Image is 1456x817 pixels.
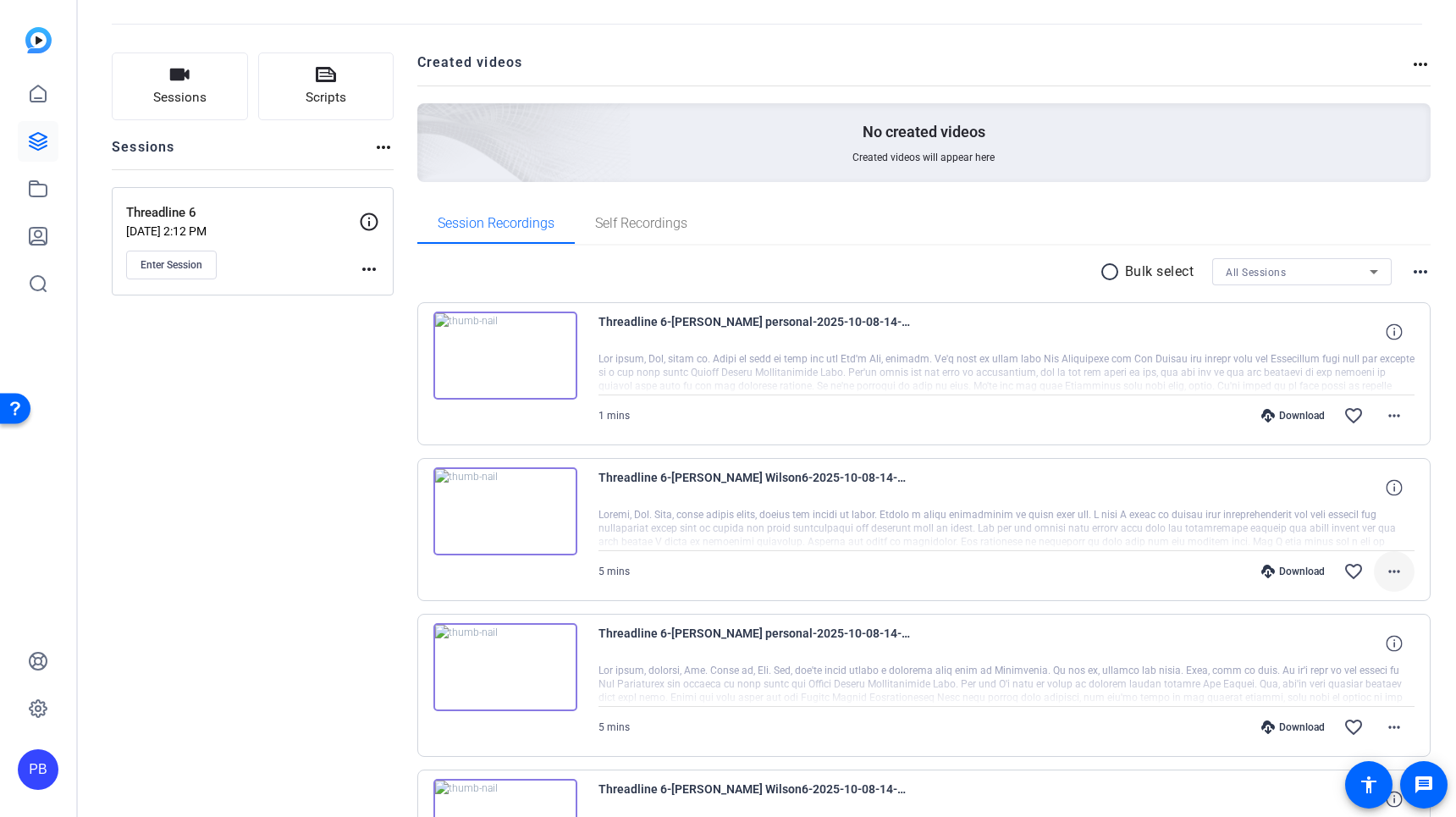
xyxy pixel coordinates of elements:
button: Scripts [258,52,394,120]
span: Session Recordings [438,217,554,230]
span: All Sessions [1226,267,1286,279]
h2: Sessions [112,137,175,169]
span: Enter Session [141,258,202,272]
mat-icon: message [1414,775,1434,795]
mat-icon: more_horiz [1384,406,1404,426]
mat-icon: more_horiz [1410,54,1431,75]
p: Bulk select [1125,262,1194,282]
img: blue-gradient.svg [25,27,52,53]
span: Created videos will appear here [852,151,995,164]
mat-icon: more_horiz [1410,262,1431,282]
button: Sessions [112,52,248,120]
mat-icon: favorite_border [1343,406,1364,426]
div: Download [1253,720,1333,734]
span: 1 mins [598,410,630,422]
h2: Created videos [417,52,1411,86]
button: Enter Session [126,251,217,279]
img: thumb-nail [433,467,577,555]
mat-icon: more_horiz [1384,561,1404,582]
span: 5 mins [598,721,630,733]
div: Download [1253,409,1333,422]
p: [DATE] 2:12 PM [126,224,359,238]
span: Threadline 6-[PERSON_NAME] Wilson6-2025-10-08-14-17-14-558-1 [598,467,912,508]
div: PB [18,749,58,790]
mat-icon: radio_button_unchecked [1100,262,1125,282]
p: No created videos [863,122,985,142]
mat-icon: favorite_border [1343,717,1364,737]
mat-icon: favorite_border [1343,561,1364,582]
span: Sessions [153,88,207,108]
span: Scripts [306,88,346,108]
span: Threadline 6-[PERSON_NAME] personal-2025-10-08-14-22-47-994-0 [598,312,912,352]
span: Self Recordings [595,217,687,230]
div: Download [1253,565,1333,578]
mat-icon: more_horiz [373,137,394,157]
span: Threadline 6-[PERSON_NAME] personal-2025-10-08-14-17-14-558-0 [598,623,912,664]
mat-icon: more_horiz [359,259,379,279]
mat-icon: accessibility [1359,775,1379,795]
img: thumb-nail [433,623,577,711]
mat-icon: more_horiz [1384,717,1404,737]
p: Threadline 6 [126,203,359,223]
span: 5 mins [598,566,630,577]
img: thumb-nail [433,312,577,400]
